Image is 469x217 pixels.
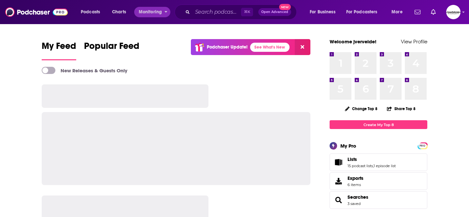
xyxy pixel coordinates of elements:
a: View Profile [401,38,427,45]
span: , [373,164,374,168]
span: Charts [112,7,126,17]
a: Show notifications dropdown [428,7,438,18]
span: More [391,7,403,17]
div: Search podcasts, credits, & more... [181,5,303,20]
span: Exports [332,177,345,186]
a: Exports [330,172,427,190]
p: Podchaser Update! [207,44,248,50]
span: Exports [348,175,363,181]
button: open menu [305,7,344,17]
a: 1 episode list [374,164,396,168]
button: open menu [342,7,387,17]
a: Popular Feed [84,40,139,60]
button: Show profile menu [446,5,461,19]
a: PRO [419,143,426,148]
button: Change Top 8 [341,105,381,113]
span: ⌘ K [241,8,253,16]
span: Logged in as jvervelde [446,5,461,19]
div: My Pro [340,143,356,149]
span: Popular Feed [84,40,139,55]
button: Share Top 8 [387,102,416,115]
a: My Feed [42,40,76,60]
a: Create My Top 8 [330,120,427,129]
button: Open AdvancedNew [258,8,291,16]
a: Lists [348,156,396,162]
a: New Releases & Guests Only [42,67,127,74]
span: Lists [330,153,427,171]
span: Searches [330,191,427,209]
input: Search podcasts, credits, & more... [192,7,241,17]
a: Show notifications dropdown [412,7,423,18]
img: User Profile [446,5,461,19]
span: New [279,4,291,10]
button: open menu [76,7,108,17]
span: For Business [310,7,335,17]
span: Open Advanced [261,10,288,14]
span: For Podcasters [346,7,377,17]
span: Lists [348,156,357,162]
button: open menu [134,7,170,17]
span: Podcasts [81,7,100,17]
a: 3 saved [348,201,361,206]
a: Searches [332,195,345,205]
a: Welcome jvervelde! [330,38,377,45]
img: Podchaser - Follow, Share and Rate Podcasts [5,6,68,18]
a: Lists [332,158,345,167]
button: open menu [387,7,411,17]
span: Monitoring [139,7,162,17]
a: Searches [348,194,368,200]
span: 6 items [348,182,363,187]
span: My Feed [42,40,76,55]
a: Charts [108,7,130,17]
a: 15 podcast lists [348,164,373,168]
a: See What's New [250,43,290,52]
